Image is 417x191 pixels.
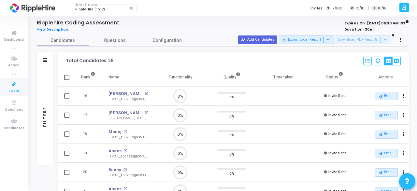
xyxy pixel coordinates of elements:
[384,57,401,65] div: View Options
[361,68,412,87] th: Actions
[37,20,119,26] h4: Ripplehire Coding Assessment
[108,97,148,102] div: [EMAIL_ADDRESS][DOMAIN_NAME]
[37,27,68,32] span: View Description
[37,27,73,32] a: View Description
[283,93,284,99] div: -
[328,132,346,136] span: Invite Sent
[129,6,134,11] mat-icon: Clear
[229,132,234,138] span: 0%
[8,63,20,68] span: Admin
[279,35,334,44] button: Export Excel Report
[108,116,148,121] div: [PERSON_NAME][EMAIL_ADDRESS][DOMAIN_NAME]
[108,74,119,81] div: Name
[74,106,102,125] td: 17
[375,111,398,119] button: Email
[328,94,346,98] span: Invite Sent
[273,74,294,81] div: Time taken
[145,92,148,95] mat-icon: open_in_new
[123,149,127,153] mat-icon: open_in_new
[281,37,286,42] mat-icon: save_alt
[368,5,369,11] span: |
[108,135,148,140] div: [EMAIL_ADDRESS][DOMAIN_NAME]
[108,173,148,178] div: [EMAIL_ADDRESS][PERSON_NAME][DOMAIN_NAME]
[4,126,24,131] span: Candidates
[344,27,374,32] strong: Duration : 30m
[399,149,409,158] button: Actions
[74,87,102,106] td: 16
[74,163,102,182] td: 20
[4,37,24,43] span: Dashboard
[283,151,284,156] div: -
[356,6,365,11] span: 10/10
[206,68,258,87] th: Quality
[8,2,57,15] img: logo
[108,129,122,135] a: Manoj
[108,90,143,97] a: [PERSON_NAME]
[309,68,361,87] th: Status
[328,170,346,174] span: Invite Sent
[375,92,398,100] button: Email
[42,81,48,152] div: Filters
[5,107,23,113] span: Questions
[328,151,346,155] span: Invite Sent
[238,35,277,44] button: Add Candidates
[123,168,127,172] mat-icon: open_in_new
[310,6,324,11] label: Invites:
[123,187,127,191] mat-icon: open_in_new
[229,151,234,157] span: 0%
[74,68,102,87] th: Rank
[229,113,234,119] span: 0%
[241,37,245,42] mat-icon: person_add_alt
[399,111,409,120] button: Actions
[108,110,143,116] a: [PERSON_NAME]
[336,35,391,44] button: Download PDF Reports
[66,58,113,63] div: Total Candidates: 28
[344,19,409,26] strong: Expires On : [DATE] 05:30 AM IST
[346,5,347,11] span: |
[74,125,102,144] td: 18
[326,6,330,11] span: T
[229,94,234,100] span: 0%
[375,168,398,177] button: Email
[152,37,182,44] span: Configuration
[328,113,346,117] span: Invite Sent
[75,7,105,11] span: RippleHire (1512)
[145,111,148,115] mat-icon: open_in_new
[350,6,354,11] span: C
[283,131,284,137] div: -
[74,144,102,163] td: 19
[108,154,148,159] div: [EMAIL_ADDRESS][DOMAIN_NAME]
[9,89,19,94] span: Tests
[229,170,234,176] span: 0%
[37,37,89,44] span: Candidates
[123,130,127,134] mat-icon: open_in_new
[108,148,122,154] a: Anees
[378,6,387,11] span: 10/10
[372,6,376,11] span: I
[399,130,409,139] button: Actions
[399,92,409,101] button: Actions
[332,6,342,11] span: 17/100
[375,130,398,138] button: Email
[89,37,141,44] span: Questions
[108,167,121,173] a: Sunny
[283,170,284,175] div: -
[375,149,398,157] button: Email
[155,68,206,87] th: Functionality
[283,113,284,118] div: -
[399,168,409,177] button: Actions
